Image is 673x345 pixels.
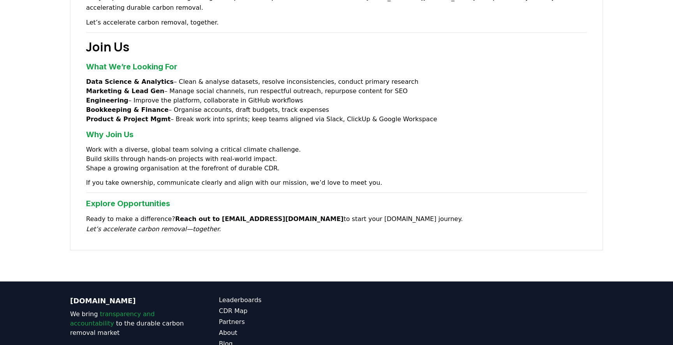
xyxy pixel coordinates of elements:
li: – Clean & analyse datasets, resolve inconsistencies, conduct primary research [86,77,587,87]
li: – Break work into sprints; keep teams aligned via Slack, ClickUp & Google Workspace [86,115,587,124]
li: – Manage social channels, run respectful outreach, repurpose content for SEO [86,87,587,96]
h3: Explore Opportunities [86,198,587,209]
li: Build skills through hands‑on projects with real‑world impact. [86,154,587,164]
strong: Data Science & Analytics [86,78,174,85]
h2: Join Us [86,37,587,56]
p: Ready to make a difference? to start your [DOMAIN_NAME] journey. [86,214,587,234]
p: If you take ownership, communicate clearly and align with our mission, we’d love to meet you. [86,178,587,188]
a: About [219,328,336,338]
p: [DOMAIN_NAME] [70,295,188,306]
a: Partners [219,317,336,327]
li: – Organise accounts, draft budgets, track expenses [86,105,587,115]
p: We bring to the durable carbon removal market [70,310,188,338]
strong: Product & Project Mgmt [86,115,171,123]
strong: Engineering [86,97,129,104]
p: Let’s accelerate carbon removal, together. [86,18,587,28]
span: transparency and accountability [70,310,155,327]
h3: What We’re Looking For [86,61,587,73]
a: Leaderboards [219,295,336,305]
a: CDR Map [219,306,336,316]
strong: Marketing & Lead Gen [86,87,164,95]
h3: Why Join Us [86,129,587,140]
em: Let’s accelerate carbon removal—together. [86,225,221,233]
li: Work with a diverse, global team solving a critical climate challenge. [86,145,587,154]
li: Shape a growing organisation at the forefront of durable CDR. [86,164,587,173]
strong: Reach out to [EMAIL_ADDRESS][DOMAIN_NAME] [175,215,344,223]
li: – Improve the platform, collaborate in GitHub workflows [86,96,587,105]
strong: Bookkeeping & Finance [86,106,169,113]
